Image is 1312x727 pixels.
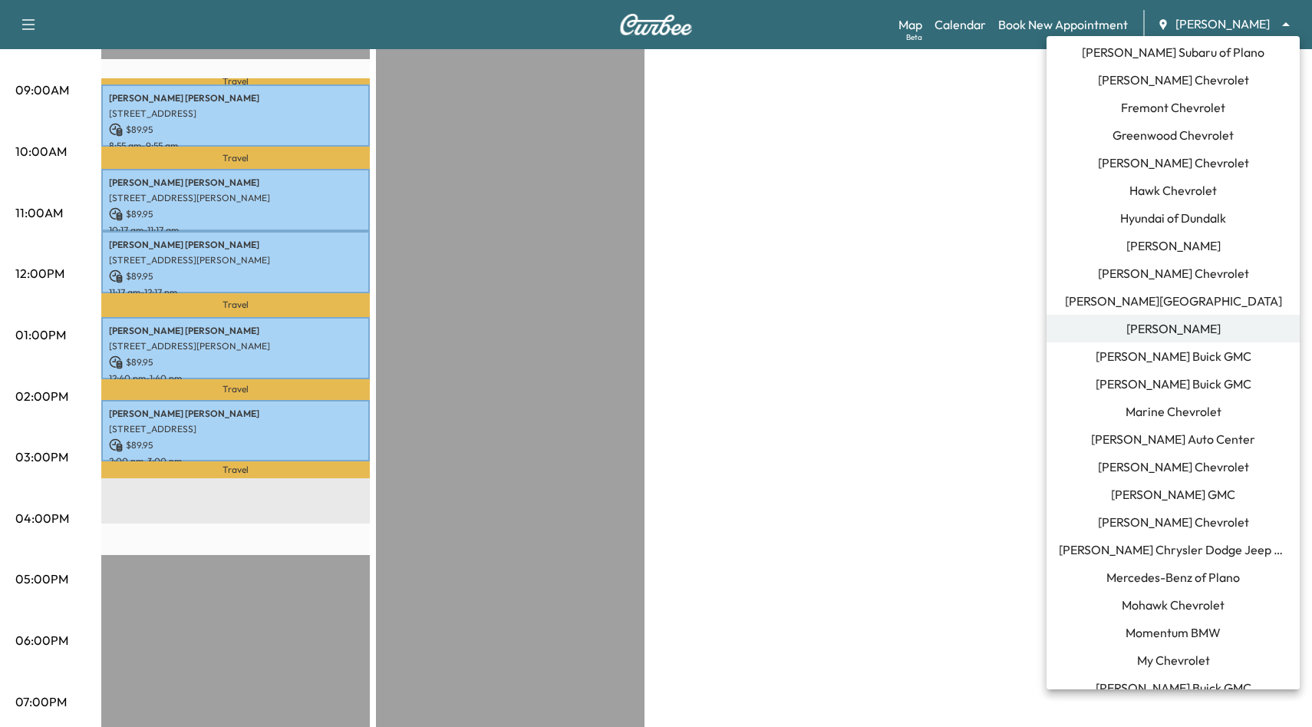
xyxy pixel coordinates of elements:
[1129,181,1217,200] span: Hawk Chevrolet
[1098,458,1249,476] span: [PERSON_NAME] Chevrolet
[1096,347,1251,365] span: [PERSON_NAME] Buick GMC
[1065,292,1282,310] span: [PERSON_NAME][GEOGRAPHIC_DATA]
[1082,43,1264,61] span: [PERSON_NAME] Subaru of Plano
[1122,596,1225,614] span: Mohawk Chevrolet
[1096,375,1251,393] span: [PERSON_NAME] Buick GMC
[1098,513,1249,531] span: [PERSON_NAME] Chevrolet
[1126,623,1221,642] span: Momentum BMW
[1120,209,1226,227] span: Hyundai of Dundalk
[1137,651,1210,669] span: My Chevrolet
[1126,236,1221,255] span: [PERSON_NAME]
[1126,402,1221,421] span: Marine Chevrolet
[1126,319,1221,338] span: [PERSON_NAME]
[1098,71,1249,89] span: [PERSON_NAME] Chevrolet
[1113,126,1234,144] span: Greenwood Chevrolet
[1098,154,1249,172] span: [PERSON_NAME] Chevrolet
[1098,264,1249,283] span: [PERSON_NAME] Chevrolet
[1091,430,1255,448] span: [PERSON_NAME] Auto Center
[1121,98,1225,117] span: Fremont Chevrolet
[1059,540,1287,559] span: [PERSON_NAME] Chrysler Dodge Jeep RAM of [GEOGRAPHIC_DATA]
[1106,568,1240,587] span: Mercedes-Benz of Plano
[1096,679,1251,697] span: [PERSON_NAME] Buick GMC
[1111,485,1235,504] span: [PERSON_NAME] GMC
